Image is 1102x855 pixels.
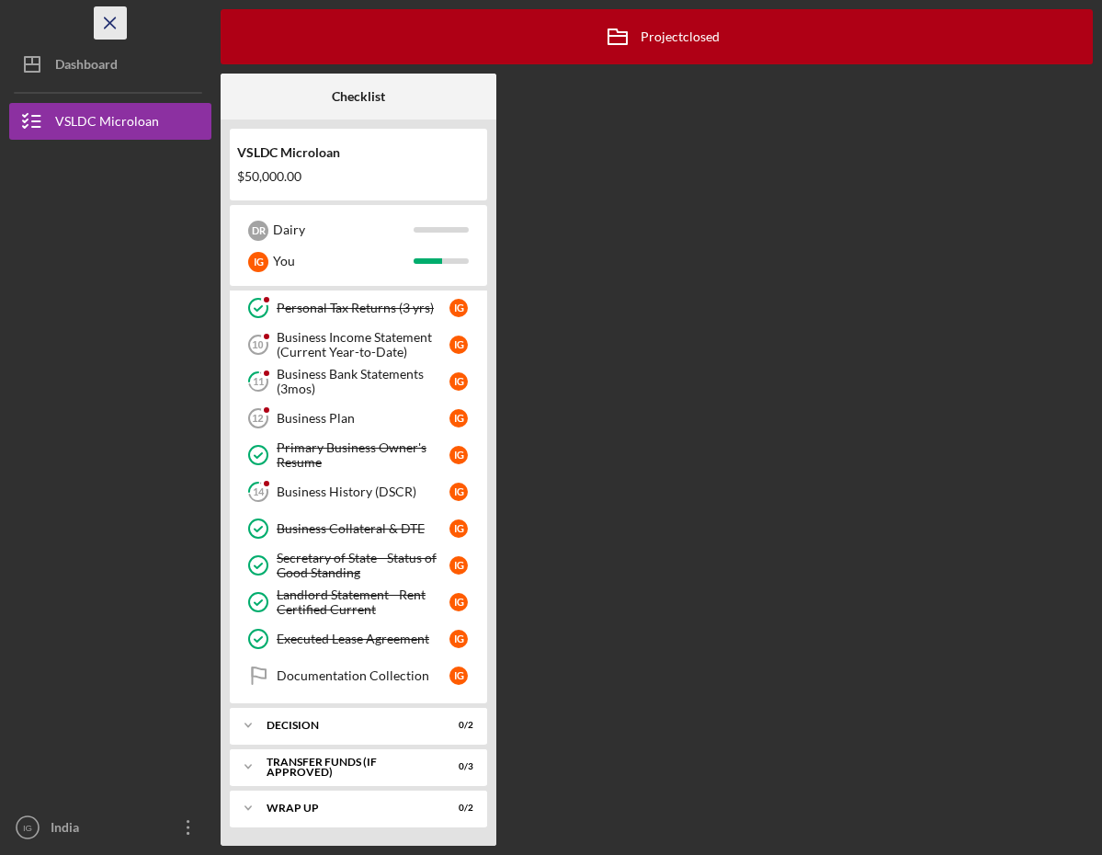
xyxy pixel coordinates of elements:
[449,667,468,685] div: I G
[239,547,478,584] a: Secretary of State - Status of Good StandingIG
[277,632,449,646] div: Executed Lease Agreement
[239,473,478,510] a: 14Business History (DSCR)IG
[252,413,263,424] tspan: 12
[267,803,427,814] div: Wrap Up
[252,339,263,350] tspan: 10
[277,411,449,426] div: Business Plan
[277,330,449,359] div: Business Income Statement (Current Year-to-Date)
[273,245,414,277] div: You
[239,621,478,657] a: Executed Lease AgreementIG
[449,372,468,391] div: I G
[449,299,468,317] div: I G
[239,290,478,326] a: Personal Tax Returns (3 yrs)IG
[267,757,427,778] div: Transfer Funds (If Approved)
[23,823,32,833] text: IG
[277,440,449,470] div: Primary Business Owner's Resume
[440,803,473,814] div: 0 / 2
[449,483,468,501] div: I G
[253,486,265,498] tspan: 14
[55,46,118,87] div: Dashboard
[440,720,473,731] div: 0 / 2
[277,484,449,499] div: Business History (DSCR)
[277,521,449,536] div: Business Collateral & DTE
[55,103,159,144] div: VSLDC Microloan
[449,519,468,538] div: I G
[239,326,478,363] a: 10Business Income Statement (Current Year-to-Date)IG
[277,587,449,617] div: Landlord Statement - Rent Certified Current
[277,301,449,315] div: Personal Tax Returns (3 yrs)
[449,630,468,648] div: I G
[277,551,449,580] div: Secretary of State - Status of Good Standing
[277,367,449,396] div: Business Bank Statements (3mos)
[248,221,268,241] div: D R
[237,145,480,160] div: VSLDC Microloan
[449,336,468,354] div: I G
[595,14,720,60] div: Project closed
[239,437,478,473] a: Primary Business Owner's ResumeIG
[449,556,468,575] div: I G
[277,668,449,683] div: Documentation Collection
[267,720,427,731] div: Decision
[239,584,478,621] a: Landlord Statement - Rent Certified CurrentIG
[449,446,468,464] div: I G
[440,761,473,772] div: 0 / 3
[239,400,478,437] a: 12Business PlanIG
[237,169,480,184] div: $50,000.00
[9,103,211,140] button: VSLDC Microloan
[9,809,211,846] button: IGIndia [PERSON_NAME]
[239,657,478,694] a: Documentation CollectionIG
[449,409,468,427] div: I G
[239,510,478,547] a: Business Collateral & DTEIG
[449,593,468,611] div: I G
[248,252,268,272] div: I G
[273,214,414,245] div: Dairy
[9,46,211,83] button: Dashboard
[253,376,264,388] tspan: 11
[332,89,385,104] b: Checklist
[239,363,478,400] a: 11Business Bank Statements (3mos)IG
